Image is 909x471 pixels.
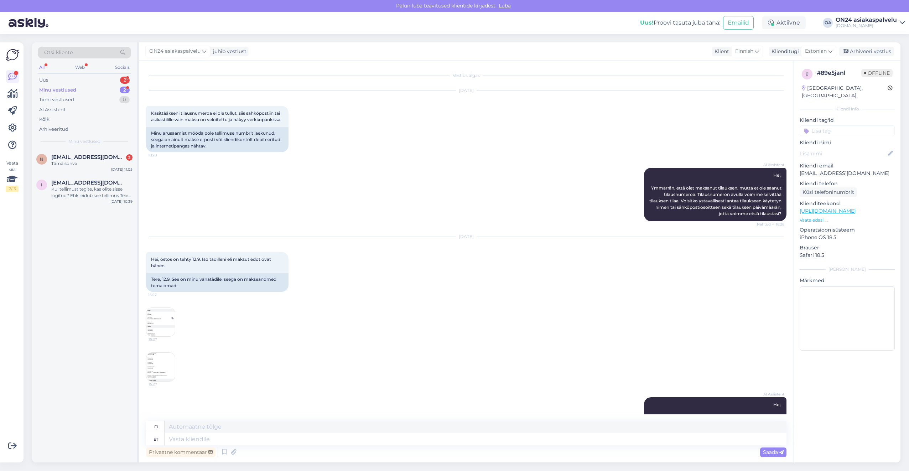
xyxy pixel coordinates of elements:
div: Privaatne kommentaar [146,447,215,457]
input: Lisa nimi [800,150,887,157]
span: AI Assistent [758,162,784,167]
input: Lisa tag [800,125,895,136]
div: 0 [119,96,130,103]
img: Askly Logo [6,48,19,62]
span: Finnish [735,47,753,55]
div: et [154,433,158,445]
div: [PERSON_NAME] [800,266,895,273]
span: 18:28 [148,152,175,158]
div: 2 / 3 [6,186,19,192]
div: Vestlus algas [146,72,786,79]
p: Operatsioonisüsteem [800,226,895,234]
p: Kliendi nimi [800,139,895,146]
div: Tiimi vestlused [39,96,74,103]
div: 2 [120,87,130,94]
span: 8 [806,71,809,77]
span: 15:27 [149,382,175,387]
div: Tere, 12.9. See on minu vanatädile, seega on makseandmed tema omad. [146,273,289,292]
span: Inka.hanninen@gmail.com [51,180,125,186]
span: Minu vestlused [68,138,100,145]
div: Web [74,63,86,72]
div: [DATE] 11:05 [111,167,133,172]
p: Klienditeekond [800,200,895,207]
a: [URL][DOMAIN_NAME] [800,208,856,214]
div: [GEOGRAPHIC_DATA], [GEOGRAPHIC_DATA] [802,84,888,99]
div: All [38,63,46,72]
span: AI Assistent [758,392,784,397]
div: [DATE] [146,233,786,240]
div: Uus [39,77,48,84]
span: Natalie.pinhasov81@gmail.com [51,154,125,160]
div: # 89e5janl [817,69,861,77]
p: Kliendi telefon [800,180,895,187]
div: 2 [120,77,130,84]
span: Käsittääkseni tilausnumeroa ei ole tullut, siis sähköpostiin tai asikastilille vain maksu on velo... [151,110,281,122]
div: [DATE] [146,87,786,94]
span: Saada [763,449,784,455]
div: Kui tellimust tegite, kas olite sisse logitud? Ehk leidub see tellimus Teie konto alt. [51,186,133,199]
span: N [40,156,43,162]
span: ON24 asiakaspalvelu [149,47,201,55]
span: 15:27 [149,337,175,342]
div: Arhiveeri vestlus [839,47,894,56]
img: Attachment [146,353,175,381]
div: fi [154,421,158,433]
img: Attachment [146,308,175,336]
div: Aktiivne [762,16,806,29]
div: Socials [114,63,131,72]
p: iPhone OS 18.5 [800,234,895,241]
div: Klient [712,48,729,55]
div: Kõik [39,116,50,123]
p: Safari 18.5 [800,252,895,259]
div: Kliendi info [800,106,895,112]
div: Vaata siia [6,160,19,192]
div: Minu vestlused [39,87,76,94]
p: Kliendi email [800,162,895,170]
button: Emailid [723,16,754,30]
span: Nähtud ✓ 18:28 [757,222,784,227]
div: Tämä sohva [51,160,133,167]
span: I [41,182,42,187]
div: AI Assistent [39,106,66,113]
div: juhib vestlust [210,48,246,55]
p: Vaata edasi ... [800,217,895,223]
a: ON24 asiakaspalvelu[DOMAIN_NAME] [836,17,905,29]
span: Otsi kliente [44,49,73,56]
div: [DOMAIN_NAME] [836,23,897,29]
span: Hei, ostos on tehty 12.9. Iso tädilleni eli maksutiedot ovat hänen. [151,257,272,268]
p: Brauser [800,244,895,252]
div: Arhiveeritud [39,126,68,133]
div: ON24 asiakaspalvelu [836,17,897,23]
div: 2 [126,154,133,161]
div: Küsi telefoninumbrit [800,187,857,197]
div: Klienditugi [769,48,799,55]
p: [EMAIL_ADDRESS][DOMAIN_NAME] [800,170,895,177]
span: Estonian [805,47,827,55]
p: Kliendi tag'id [800,117,895,124]
div: [DATE] 10:39 [110,199,133,204]
span: Luba [497,2,513,9]
span: Hei, Ymmärrän, että olet maksanut tilauksen, mutta et ole saanut tilausnumeroa. Tilausnumeron avu... [649,172,783,216]
div: OA [823,18,833,28]
span: Offline [861,69,893,77]
span: 15:27 [148,292,175,297]
p: Märkmed [800,277,895,284]
div: Proovi tasuta juba täna: [640,19,720,27]
div: Minu arusaamist mööda pole tellimuse numbrit laekunud, seega on ainult makse e-posti või kliendik... [146,127,289,152]
b: Uus! [640,19,654,26]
